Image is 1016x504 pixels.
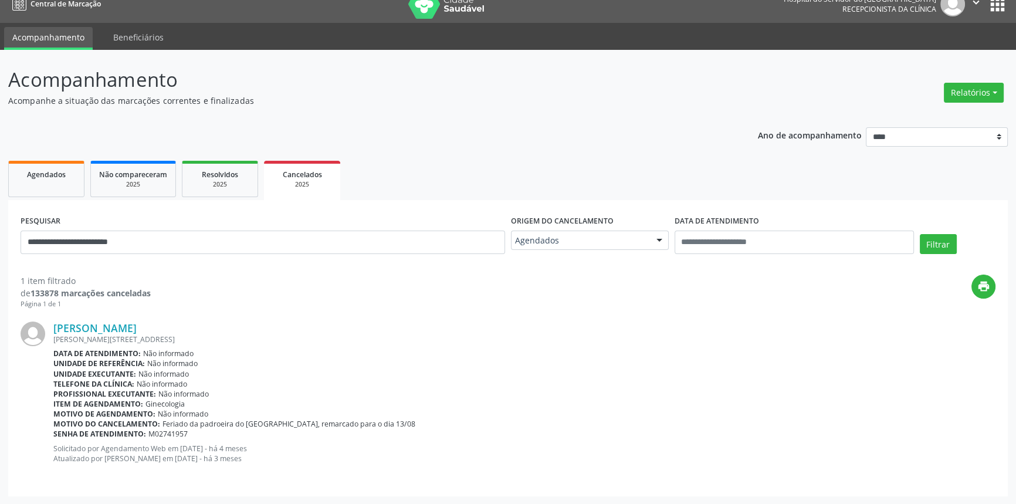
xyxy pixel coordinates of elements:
[21,322,45,346] img: img
[53,444,995,464] p: Solicitado por Agendamento Web em [DATE] - há 4 meses Atualizado por [PERSON_NAME] em [DATE] - há...
[202,170,238,180] span: Resolvidos
[53,369,136,379] b: Unidade executante:
[99,180,167,189] div: 2025
[511,212,614,231] label: Origem do cancelamento
[971,275,995,299] button: print
[147,358,198,368] span: Não informado
[148,429,188,439] span: M02741957
[53,349,141,358] b: Data de atendimento:
[191,180,249,189] div: 2025
[31,287,151,299] strong: 133878 marcações canceladas
[944,83,1004,103] button: Relatórios
[137,379,187,389] span: Não informado
[8,94,708,107] p: Acompanhe a situação das marcações correntes e finalizadas
[920,234,957,254] button: Filtrar
[272,180,332,189] div: 2025
[53,429,146,439] b: Senha de atendimento:
[27,170,66,180] span: Agendados
[977,280,990,293] i: print
[675,212,759,231] label: DATA DE ATENDIMENTO
[105,27,172,48] a: Beneficiários
[53,322,137,334] a: [PERSON_NAME]
[842,4,936,14] span: Recepcionista da clínica
[145,399,185,409] span: Ginecologia
[21,287,151,299] div: de
[21,299,151,309] div: Página 1 de 1
[53,419,160,429] b: Motivo do cancelamento:
[53,399,143,409] b: Item de agendamento:
[53,389,156,399] b: Profissional executante:
[283,170,322,180] span: Cancelados
[21,212,60,231] label: PESQUISAR
[53,409,155,419] b: Motivo de agendamento:
[158,389,209,399] span: Não informado
[53,334,995,344] div: [PERSON_NAME][STREET_ADDRESS]
[515,235,645,246] span: Agendados
[138,369,189,379] span: Não informado
[758,127,862,142] p: Ano de acompanhamento
[4,27,93,50] a: Acompanhamento
[162,419,415,429] span: Feriado da padroeira do [GEOGRAPHIC_DATA], remarcado para o dia 13/08
[53,358,145,368] b: Unidade de referência:
[53,379,134,389] b: Telefone da clínica:
[8,65,708,94] p: Acompanhamento
[21,275,151,287] div: 1 item filtrado
[99,170,167,180] span: Não compareceram
[158,409,208,419] span: Não informado
[143,349,194,358] span: Não informado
